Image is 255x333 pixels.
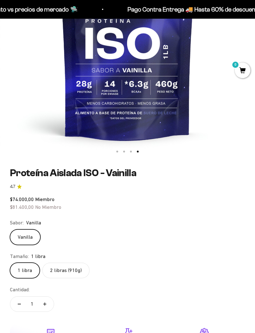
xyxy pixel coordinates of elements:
legend: Tamaño: [10,252,29,260]
a: 4.74.7 de 5.0 estrellas [10,183,245,190]
span: Miembro [35,196,54,202]
span: No Miembro [35,204,61,210]
legend: Sabor: [10,219,24,227]
label: Cantidad: [10,286,30,294]
span: 1 libra [31,252,45,260]
mark: 0 [232,61,239,68]
button: Reducir cantidad [10,297,28,312]
a: 0 [235,68,250,74]
button: Aumentar cantidad [36,297,54,312]
h1: Proteína Aislada ISO - Vainilla [10,167,245,178]
span: 4.7 [10,183,15,190]
span: $81.400,00 [10,204,34,210]
span: $74.000,00 [10,196,34,202]
span: Vanilla [26,219,41,227]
